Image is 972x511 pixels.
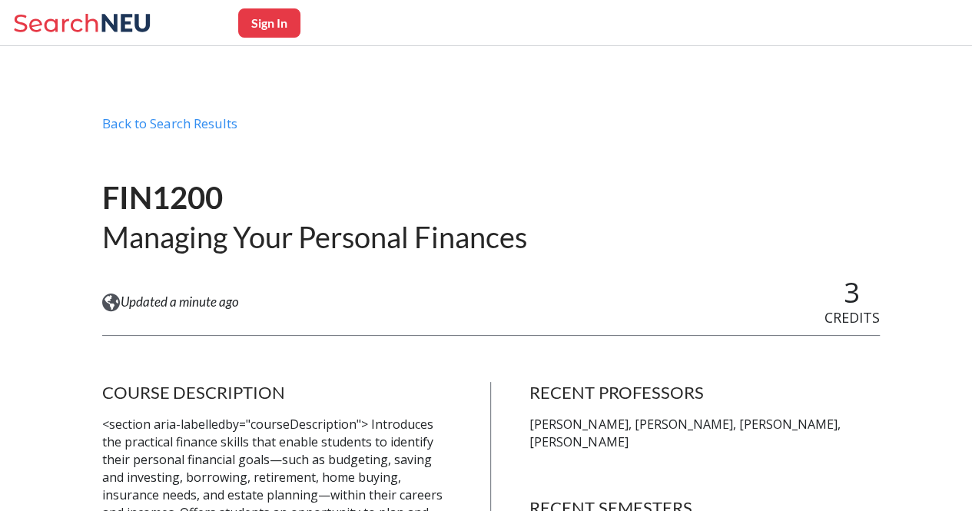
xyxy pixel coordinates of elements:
h4: RECENT PROFESSORS [529,382,879,403]
p: [PERSON_NAME], [PERSON_NAME], [PERSON_NAME], [PERSON_NAME] [529,416,879,451]
h1: FIN1200 [102,178,527,217]
div: Back to Search Results [102,115,880,144]
h4: COURSE DESCRIPTION [102,382,452,403]
button: Sign In [238,8,300,38]
span: 3 [844,274,860,311]
span: Updated a minute ago [121,294,239,310]
h2: Managing Your Personal Finances [102,218,527,256]
span: CREDITS [824,308,880,327]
